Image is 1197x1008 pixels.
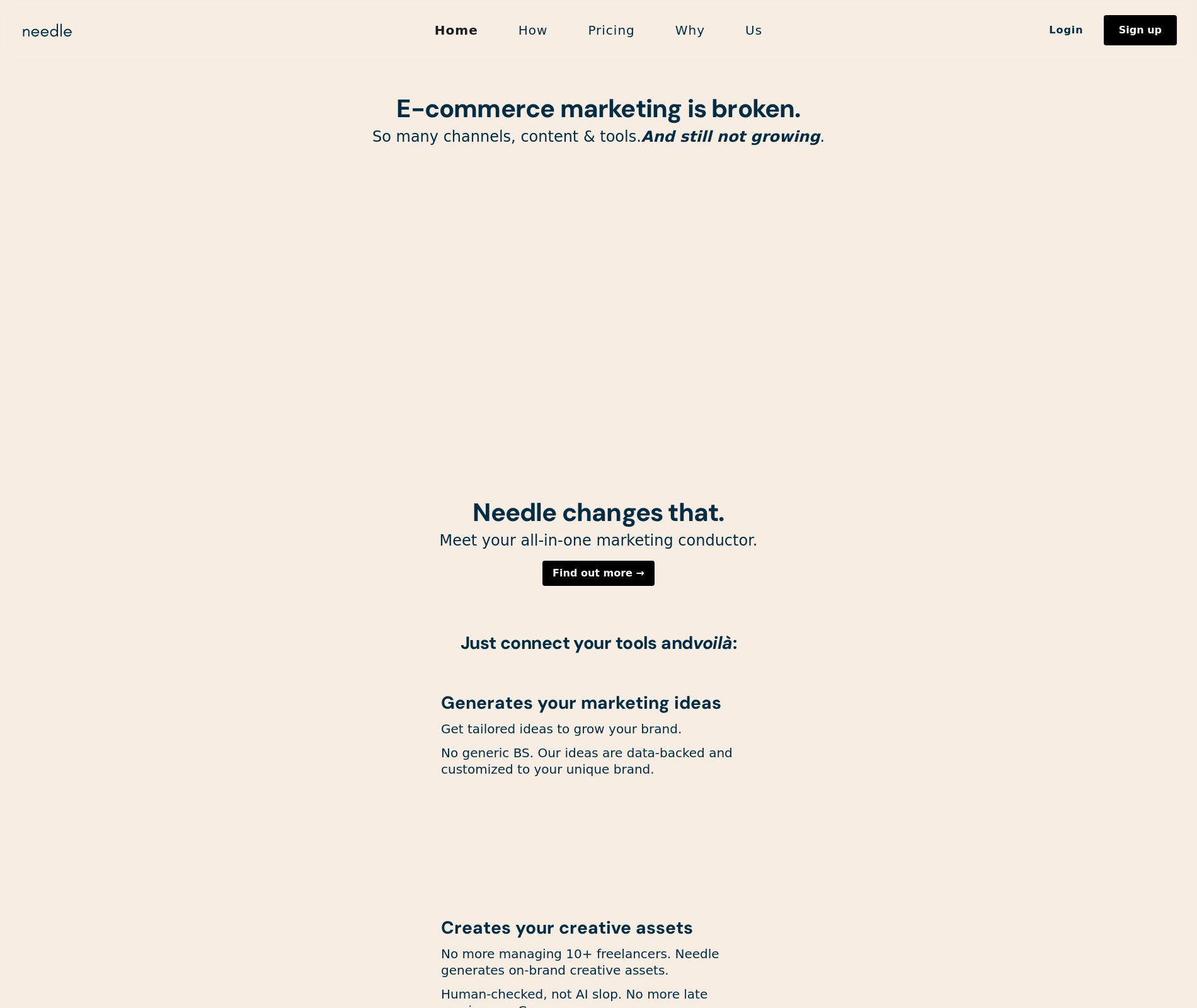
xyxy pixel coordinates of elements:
[441,946,756,978] p: No more managing 10+ freelancers. Needle generates on-brand creative assets.
[277,531,920,551] p: Meet your all-in-one marketing conductor.
[542,561,655,586] a: Find out more →
[277,127,920,147] p: So many channels, content & tools. .
[693,631,733,655] em: voilà
[441,694,756,713] h1: Generates your marketing ideas
[415,17,498,43] a: Home
[461,631,737,655] strong: Just connect your tools and :
[725,17,782,43] a: Us
[1029,20,1104,41] a: Login
[441,745,756,777] p: No generic BS. Our ideas are data-backed and customized to your unique brand.
[1104,15,1177,45] a: Sign up
[553,568,644,578] div: Find out more →
[655,17,725,43] a: Why
[641,128,820,146] em: And still not growing
[441,919,756,938] h1: Creates your creative assets
[1119,25,1162,35] div: Sign up
[441,721,756,737] p: Get tailored ideas to grow your brand.
[396,92,800,125] strong: E-commerce marketing is broken.
[472,496,724,529] strong: Needle changes that.
[498,17,568,43] a: How
[568,17,655,43] a: Pricing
